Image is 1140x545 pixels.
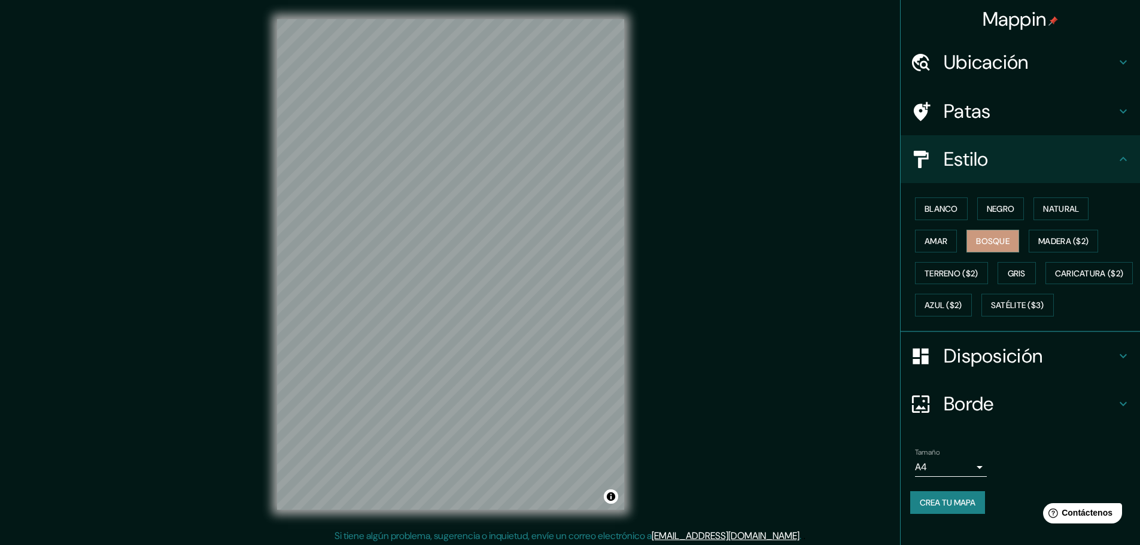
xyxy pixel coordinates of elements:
[652,529,799,542] a: [EMAIL_ADDRESS][DOMAIN_NAME]
[915,461,927,473] font: A4
[801,529,803,542] font: .
[966,230,1019,252] button: Bosque
[604,489,618,504] button: Activar o desactivar atribución
[915,447,940,457] font: Tamaño
[915,458,987,477] div: A4
[944,50,1029,75] font: Ubicación
[920,497,975,508] font: Crea tu mapa
[944,391,994,416] font: Borde
[803,529,805,542] font: .
[925,300,962,311] font: Azul ($2)
[925,236,947,246] font: Amar
[1033,498,1127,532] iframe: Lanzador de widgets de ayuda
[1043,203,1079,214] font: Natural
[901,332,1140,380] div: Disposición
[1038,236,1089,246] font: Madera ($2)
[991,300,1044,311] font: Satélite ($3)
[1045,262,1133,285] button: Caricatura ($2)
[1048,16,1058,26] img: pin-icon.png
[901,380,1140,428] div: Borde
[915,230,957,252] button: Amar
[901,135,1140,183] div: Estilo
[976,236,1010,246] font: Bosque
[901,87,1140,135] div: Patas
[944,147,989,172] font: Estilo
[1055,268,1124,279] font: Caricatura ($2)
[799,529,801,542] font: .
[944,343,1042,369] font: Disposición
[335,529,652,542] font: Si tiene algún problema, sugerencia o inquietud, envíe un correo electrónico a
[987,203,1015,214] font: Negro
[981,294,1054,316] button: Satélite ($3)
[915,294,972,316] button: Azul ($2)
[1008,268,1026,279] font: Gris
[977,197,1025,220] button: Negro
[998,262,1036,285] button: Gris
[915,262,988,285] button: Terreno ($2)
[983,7,1047,32] font: Mappin
[910,491,985,514] button: Crea tu mapa
[277,19,624,510] canvas: Mapa
[944,99,991,124] font: Patas
[901,38,1140,86] div: Ubicación
[925,203,958,214] font: Blanco
[925,268,978,279] font: Terreno ($2)
[915,197,968,220] button: Blanco
[1033,197,1089,220] button: Natural
[1029,230,1098,252] button: Madera ($2)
